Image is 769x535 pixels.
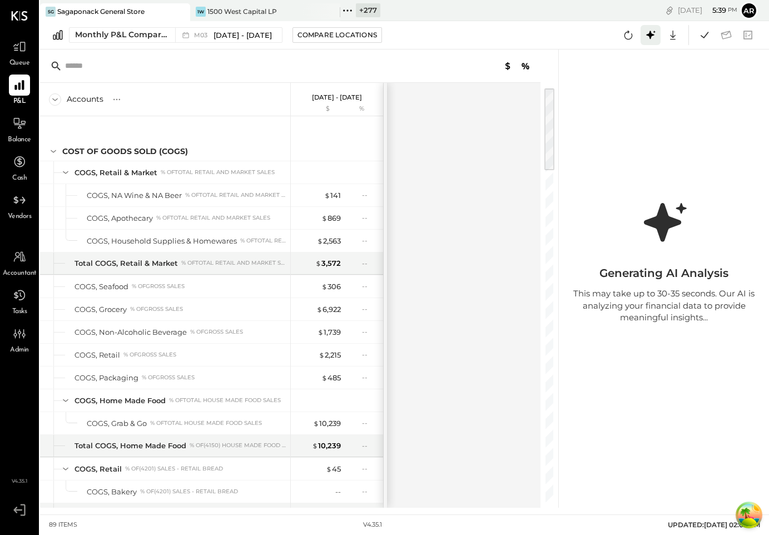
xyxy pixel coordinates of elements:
[317,236,341,246] div: 2,563
[194,32,211,38] span: M03
[1,285,38,317] a: Tasks
[87,236,237,246] div: COGS, Household Supplies & Homewares
[362,464,376,473] div: --
[57,7,145,16] div: Sagaponack General Store
[207,7,277,16] div: 1500 West Capital LP
[363,521,382,529] div: v 4.35.1
[67,94,103,105] div: Accounts
[321,281,341,292] div: 306
[75,350,120,360] div: COGS, Retail
[324,191,330,200] span: $
[12,174,27,184] span: Cash
[316,305,323,314] span: $
[362,259,376,268] div: --
[315,258,341,269] div: 3,572
[362,487,376,496] div: --
[123,351,176,359] div: % of GROSS SALES
[185,191,286,199] div: % of Total Retail and Market Sales
[599,265,728,281] div: Generating AI Analysis
[142,374,195,382] div: % of GROSS SALES
[3,269,37,279] span: Accountant
[12,307,27,317] span: Tasks
[321,373,328,382] span: $
[156,214,270,222] div: % of Total Retail and Market Sales
[75,440,186,451] div: Total COGS, Home Made Food
[312,93,362,101] p: [DATE] - [DATE]
[362,418,376,428] div: --
[313,419,319,428] span: $
[321,213,341,224] div: 869
[1,190,38,222] a: Vendors
[87,213,153,224] div: COGS, Apothecary
[87,418,147,429] div: COGS, Grab & Go
[10,345,29,355] span: Admin
[190,328,243,336] div: % of GROSS SALES
[362,441,376,450] div: --
[335,487,341,497] div: --
[125,465,223,473] div: % of (4201) Sales - Retail Bread
[315,259,321,267] span: $
[69,27,282,43] button: Monthly P&L Comparison M03[DATE] - [DATE]
[62,146,188,157] div: COST OF GOODS SOLD (COGS)
[356,3,380,17] div: + 277
[75,327,187,338] div: COGS, Non-Alcoholic Beverage
[1,75,38,107] a: P&L
[130,305,183,313] div: % of GROSS SALES
[75,304,127,315] div: COGS, Grocery
[312,441,318,450] span: $
[75,281,128,292] div: COGS, Seafood
[49,521,77,529] div: 89 items
[169,397,281,404] div: % of Total House Made Food Sales
[362,327,376,336] div: --
[75,167,157,178] div: COGS, Retail & Market
[362,190,376,200] div: --
[570,288,758,323] div: This may take up to 30-35 seconds. Our AI is analyzing your financial data to provide meaningful ...
[668,521,760,529] span: UPDATED: [DATE] 02:02 PM
[132,283,185,290] div: % of GROSS SALES
[75,373,138,383] div: COGS, Packaging
[313,418,341,429] div: 10,239
[190,442,286,449] div: % of (4150) House Made Food Sales
[75,29,168,41] div: Monthly P&L Comparison
[362,373,376,382] div: --
[297,30,377,39] div: Compare Locations
[326,464,341,474] div: 45
[362,281,376,291] div: --
[664,4,675,16] div: copy link
[87,487,137,497] div: COGS, Bakery
[316,304,341,315] div: 6,922
[161,169,275,176] div: % of Total Retail and Market Sales
[87,190,182,201] div: COGS, NA Wine & NA Beer
[1,113,38,145] a: Balance
[362,213,376,222] div: --
[321,373,341,383] div: 485
[8,212,32,222] span: Vendors
[317,328,324,336] span: $
[13,97,26,107] span: P&L
[738,504,760,526] button: Open Tanstack query devtools
[1,323,38,355] a: Admin
[321,282,328,291] span: $
[319,350,325,359] span: $
[321,214,328,222] span: $
[196,7,206,17] div: 1W
[362,304,376,314] div: --
[362,236,376,245] div: --
[140,488,238,496] div: % of (4201) Sales - Retail Bread
[324,190,341,201] div: 141
[362,350,376,359] div: --
[344,105,380,113] div: %
[740,2,758,19] button: Ar
[75,395,166,406] div: COGS, Home Made Food
[317,236,323,245] span: $
[296,105,341,113] div: $
[150,419,262,427] div: % of Total House Made Food Sales
[678,5,737,16] div: [DATE]
[9,58,30,68] span: Queue
[292,27,382,43] button: Compare Locations
[319,350,341,360] div: 2,215
[75,258,178,269] div: Total COGS, Retail & Market
[240,237,286,245] div: % of Total Retail and Market Sales
[1,36,38,68] a: Queue
[312,440,341,451] div: 10,239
